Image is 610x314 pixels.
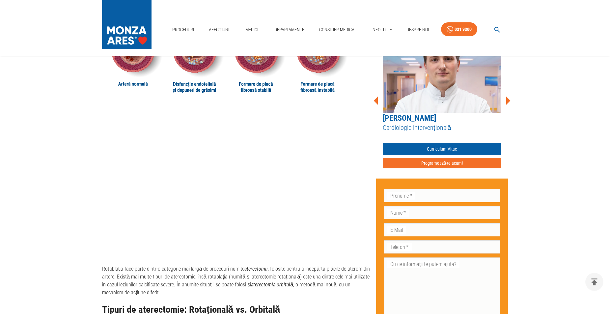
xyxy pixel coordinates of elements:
a: Proceduri [170,23,197,36]
a: Afecțiuni [206,23,232,36]
a: [PERSON_NAME] [383,113,436,123]
div: 031 9300 [455,25,472,34]
a: Departamente [272,23,307,36]
button: Programează-te acum! [383,158,501,169]
img: Artera normala fara stenoze [102,20,164,100]
a: Consilier Medical [317,23,359,36]
a: 031 9300 [441,22,477,36]
h5: Cardiologie intervențională [383,123,501,132]
a: Medici [241,23,262,36]
a: Curriculum Vitae [383,143,501,155]
img: Depuneri de grasimi pe artera [164,20,226,100]
img: Formare de placa fibroasa instabila [288,20,349,100]
a: Despre Noi [404,23,431,36]
iframe: Rotablatia coronariana | ARES | Inovatie in cardiologie [102,108,371,257]
a: Info Utile [369,23,395,36]
img: Dr. Mihai Cocoi [383,31,501,113]
button: delete [585,273,603,291]
em: aterectomii [244,266,268,272]
em: aterectomia orbitală [251,281,293,288]
img: Formare de plac fibroasa [226,20,288,100]
p: Rotablația face parte dintr-o categorie mai largă de proceduri numite , folosite pentru a îndepăr... [102,265,371,297]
